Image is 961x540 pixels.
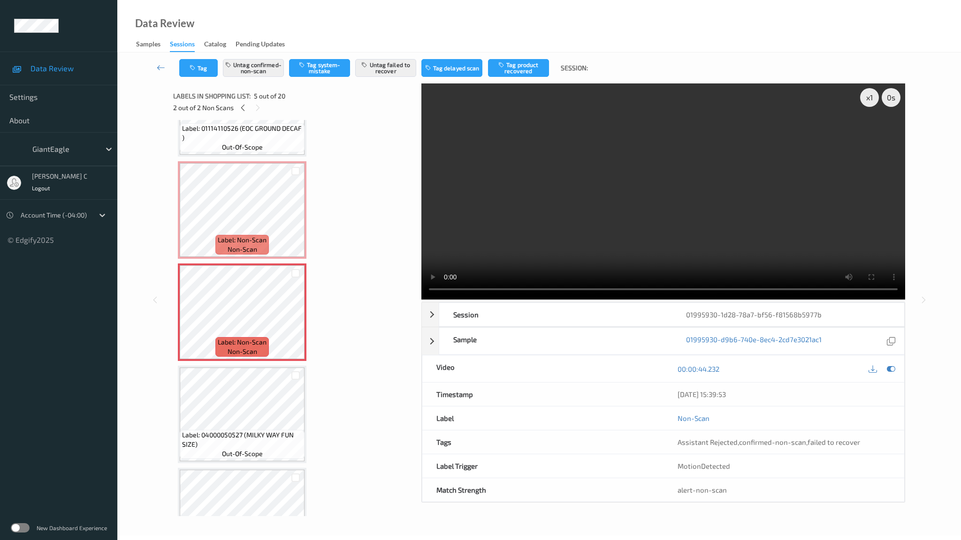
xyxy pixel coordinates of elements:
span: non-scan [228,245,257,254]
a: 00:00:44.232 [678,364,719,374]
span: Session: [561,63,588,73]
button: Tag product recovered [488,59,549,77]
span: 5 out of 20 [254,91,285,101]
span: Labels in shopping list: [173,91,251,101]
div: 2 out of 2 Non Scans [173,102,415,113]
div: Label Trigger [422,454,663,478]
div: Timestamp [422,382,663,406]
button: Tag [179,59,218,77]
a: Sessions [170,38,204,52]
div: Sessions [170,39,195,52]
div: Sample [439,328,671,354]
div: x 1 [860,88,879,107]
span: Label: 04000050527 (MILKY WAY FUN SIZE) [182,430,302,449]
div: Pending Updates [236,39,285,51]
span: confirmed-non-scan [739,438,806,446]
button: Untag failed to recover [355,59,416,77]
span: Label: Non-Scan [218,235,267,245]
a: 01995930-d9b6-740e-8ec4-2cd7e3021ac1 [686,335,822,347]
div: [DATE] 15:39:53 [678,390,890,399]
a: Catalog [204,38,236,51]
div: Catalog [204,39,226,51]
div: MotionDetected [664,454,904,478]
div: alert-non-scan [678,485,890,495]
div: Samples [136,39,160,51]
span: Label: 01114110526 (EOC GROUND DECAF ) [182,124,302,142]
span: non-scan [228,347,257,356]
div: Sample01995930-d9b6-740e-8ec4-2cd7e3021ac1 [422,327,905,355]
a: Non-Scan [678,413,709,423]
div: Match Strength [422,478,663,502]
button: Tag delayed scan [421,59,482,77]
span: out-of-scope [222,449,263,458]
span: Label: Non-Scan [218,337,267,347]
div: 01995930-1d28-78a7-bf56-f81568b5977b [672,303,904,326]
div: 0 s [882,88,900,107]
span: failed to recover [808,438,860,446]
div: Video [422,355,663,382]
button: Untag confirmed-non-scan [223,59,284,77]
div: Session01995930-1d28-78a7-bf56-f81568b5977b [422,302,905,327]
button: Tag system-mistake [289,59,350,77]
a: Pending Updates [236,38,294,51]
span: out-of-scope [222,142,263,152]
span: , , [678,438,860,446]
a: Samples [136,38,170,51]
div: Data Review [135,19,194,28]
div: Label [422,406,663,430]
div: Tags [422,430,663,454]
div: Session [439,303,671,326]
span: Assistant Rejected [678,438,738,446]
